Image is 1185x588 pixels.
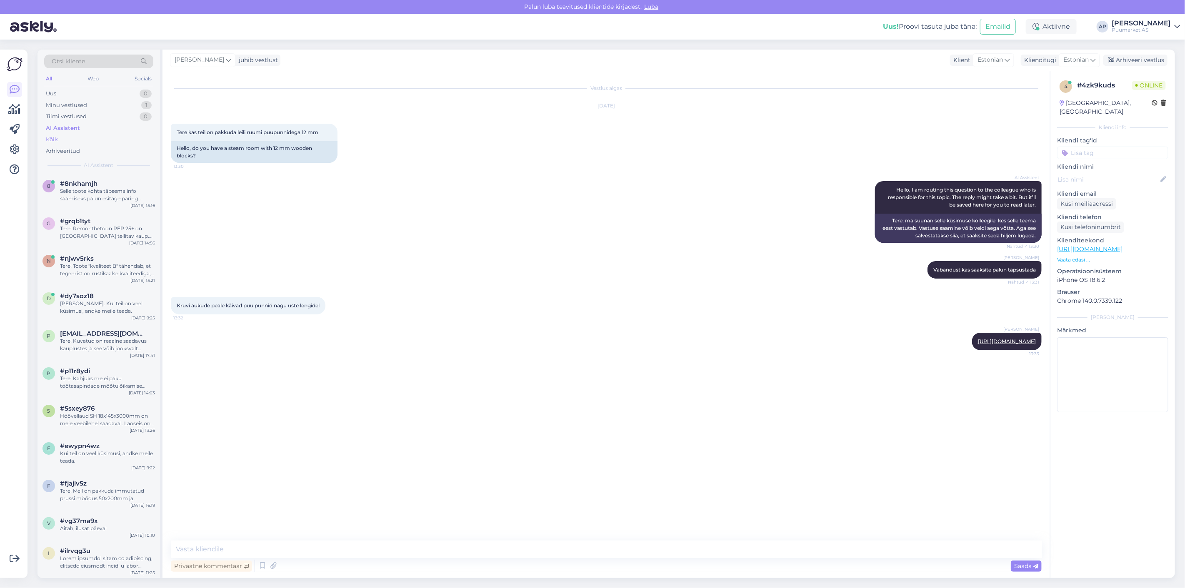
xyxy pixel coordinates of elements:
[1008,351,1039,357] span: 13:33
[47,333,51,339] span: p
[1057,162,1168,171] p: Kliendi nimi
[1007,243,1039,249] span: Nähtud ✓ 13:30
[47,520,50,526] span: v
[173,163,205,169] span: 13:30
[86,73,101,84] div: Web
[60,487,155,502] div: Tere! Meil on pakkuda immutatud prussi mõõdus 50x200mm ja immutatud höövelprussi mõõdus 45x195mm....
[1057,236,1168,245] p: Klienditeekond
[1057,296,1168,305] p: Chrome 140.0.7339.122
[980,19,1016,35] button: Emailid
[1057,198,1116,209] div: Küsi meiliaadressi
[1057,245,1122,253] a: [URL][DOMAIN_NAME]
[60,225,155,240] div: Tere! Remontbetoon REP 25+ on [GEOGRAPHIC_DATA] tellitav kaup. [GEOGRAPHIC_DATA] on 2-5 tööpäeva.
[978,338,1036,344] a: [URL][DOMAIN_NAME]
[46,90,56,98] div: Uus
[60,450,155,465] div: Kui teil on veel küsimusi, andke meile teada.
[171,102,1042,110] div: [DATE]
[46,135,58,144] div: Kõik
[883,22,899,30] b: Uus!
[44,73,54,84] div: All
[46,112,87,121] div: Tiimi vestlused
[235,56,278,65] div: juhib vestlust
[60,187,155,202] div: Selle toote kohta täpsema info saamiseks palun esitage päring. Päringusse lisage tootekood 100512...
[883,22,977,32] div: Proovi tasuta juba täna:
[60,442,100,450] span: #ewypn4wz
[950,56,970,65] div: Klient
[129,390,155,396] div: [DATE] 14:03
[1026,19,1077,34] div: Aktiivne
[1014,562,1038,570] span: Saada
[1057,222,1124,233] div: Küsi telefoninumbrit
[1057,213,1168,222] p: Kliendi telefon
[46,101,87,110] div: Minu vestlused
[46,147,80,155] div: Arhiveeritud
[1057,147,1168,159] input: Lisa tag
[52,57,85,66] span: Otsi kliente
[171,85,1042,92] div: Vestlus algas
[47,370,51,376] span: p
[60,330,147,337] span: peetervihma@gmail.com
[60,367,90,375] span: #p11r8ydi
[1057,326,1168,335] p: Märkmed
[47,445,50,451] span: e
[60,405,95,412] span: #5sxey876
[130,202,155,209] div: [DATE] 15:16
[130,277,155,284] div: [DATE] 15:21
[977,55,1003,65] span: Estonian
[173,315,205,321] span: 13:32
[60,555,155,570] div: Lorem ipsumdol sitam co adipiscing, elitsedd eiusmodt incidi u labor etdolor ma aliqu enima, mini...
[48,550,50,556] span: i
[60,262,155,277] div: Tere! Toote "kvaliteet B" tähendab, et tegemist on rustikaalse kvaliteediga, kus on lubatud oksad...
[1077,80,1132,90] div: # 4zk9kuds
[933,267,1036,273] span: Vabandust kas saaksite palun täpsustada
[642,3,661,10] span: Luba
[60,375,155,390] div: Tere! Kahjuks me ei paku töötasapindade mõõtulõikamise teenust. Puitmaterjali pikkusesse saagimis...
[60,300,155,315] div: [PERSON_NAME]. Kui teil on veel küsimusi, andke meile teada.
[1060,99,1152,116] div: [GEOGRAPHIC_DATA], [GEOGRAPHIC_DATA]
[130,502,155,508] div: [DATE] 16:19
[131,315,155,321] div: [DATE] 9:25
[1057,189,1168,198] p: Kliendi email
[60,517,98,525] span: #vg37ma9x
[1003,326,1039,332] span: [PERSON_NAME]
[60,292,94,300] span: #dy7soz18
[1057,124,1168,131] div: Kliendi info
[1057,288,1168,296] p: Brauser
[875,214,1042,243] div: Tere, ma suunan selle küsimuse kolleegile, kes selle teema eest vastutab. Vastuse saamine võib ve...
[171,141,337,163] div: Hello, do you have a steam room with 12 mm wooden blocks?
[47,183,50,189] span: 8
[1112,20,1171,27] div: [PERSON_NAME]
[1132,81,1166,90] span: Online
[1097,21,1108,32] div: AP
[1057,314,1168,321] div: [PERSON_NAME]
[140,112,152,121] div: 0
[888,187,1037,208] span: Hello, I am routing this question to the colleague who is responsible for this topic. The reply m...
[7,56,22,72] img: Askly Logo
[1112,27,1171,33] div: Puumarket AS
[177,302,320,309] span: Kruvi aukude peale käivad puu punnid nagu uste lengidel
[130,427,155,434] div: [DATE] 13:26
[1021,56,1056,65] div: Klienditugi
[131,465,155,471] div: [DATE] 9:22
[47,408,50,414] span: 5
[60,180,97,187] span: #8nkhamjh
[47,483,50,489] span: f
[140,90,152,98] div: 0
[47,295,51,301] span: d
[1057,136,1168,145] p: Kliendi tag'id
[1057,276,1168,284] p: iPhone OS 18.6.2
[47,258,51,264] span: n
[1057,175,1159,184] input: Lisa nimi
[1008,174,1039,181] span: AI Assistent
[60,547,90,555] span: #ilrvqg3u
[60,525,155,532] div: Aitäh, ilusat päeva!
[60,255,94,262] span: #njwv5rks
[1008,279,1039,285] span: Nähtud ✓ 13:31
[60,412,155,427] div: Höövellaud SH 18x145x3000mm on meie veebilehel saadaval. Laoseis on näidatud jooksvates meetrites...
[171,561,252,572] div: Privaatne kommentaar
[175,55,224,65] span: [PERSON_NAME]
[129,240,155,246] div: [DATE] 14:56
[177,129,318,135] span: Tere kas teil on pakkuda leili ruumi puupunnidega 12 mm
[60,337,155,352] div: Tere! Kuvatud on reaalne saadavus kauplustes ja see võib jooksvalt muutuda. Lõpumüügi- ja soodust...
[1003,254,1039,261] span: [PERSON_NAME]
